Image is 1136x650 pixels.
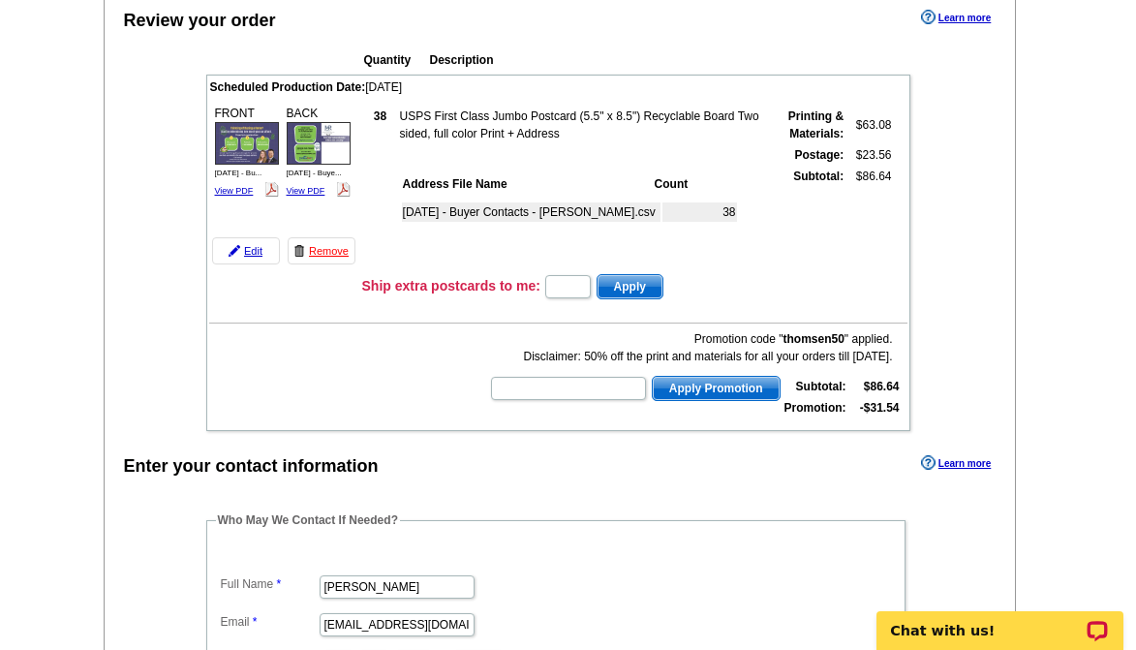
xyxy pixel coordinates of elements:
[124,453,379,480] div: Enter your contact information
[864,380,900,393] strong: $86.64
[864,589,1136,650] iframe: LiveChat chat widget
[489,330,892,365] div: Promotion code " " applied. Disclaimer: 50% off the print and materials for all your orders till ...
[796,380,846,393] strong: Subtotal:
[215,169,262,177] span: [DATE] - Bu...
[287,169,342,177] span: [DATE] - Buye...
[793,170,844,183] strong: Subtotal:
[788,109,844,140] strong: Printing & Materials:
[221,613,318,631] label: Email
[921,10,991,25] a: Learn more
[215,186,254,196] a: View PDF
[362,277,540,294] h3: Ship extra postcards to me:
[287,122,351,165] img: small-thumb.jpg
[597,274,663,299] button: Apply
[215,122,279,165] img: small-thumb.jpg
[264,182,279,197] img: pdf_logo.png
[284,102,353,202] div: BACK
[363,50,427,70] th: Quantity
[794,148,844,162] strong: Postage:
[846,107,892,143] td: $63.08
[212,237,280,264] a: Edit
[287,186,325,196] a: View PDF
[429,50,783,70] th: Description
[921,455,991,471] a: Learn more
[210,80,366,94] span: Scheduled Production Date:
[336,182,351,197] img: pdf_logo.png
[652,376,781,401] button: Apply Promotion
[846,167,892,267] td: $86.64
[402,174,652,194] th: Address File Name
[209,77,907,97] td: [DATE]
[662,202,737,222] td: 38
[654,174,737,194] th: Count
[784,401,846,415] strong: Promotion:
[216,511,400,529] legend: Who May We Contact If Needed?
[598,275,662,298] span: Apply
[399,107,764,143] td: USPS First Class Jumbo Postcard (5.5" x 8.5") Recyclable Board Two sided, full color Print + Address
[374,109,386,123] strong: 38
[860,401,900,415] strong: -$31.54
[212,102,282,202] div: FRONT
[124,8,276,34] div: Review your order
[288,237,355,264] a: Remove
[402,202,660,222] td: [DATE] - Buyer Contacts - [PERSON_NAME].csv
[229,245,240,257] img: pencil-icon.gif
[653,377,780,400] span: Apply Promotion
[783,332,844,346] b: thomsen50
[846,145,892,165] td: $23.56
[293,245,305,257] img: trashcan-icon.gif
[221,575,318,593] label: Full Name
